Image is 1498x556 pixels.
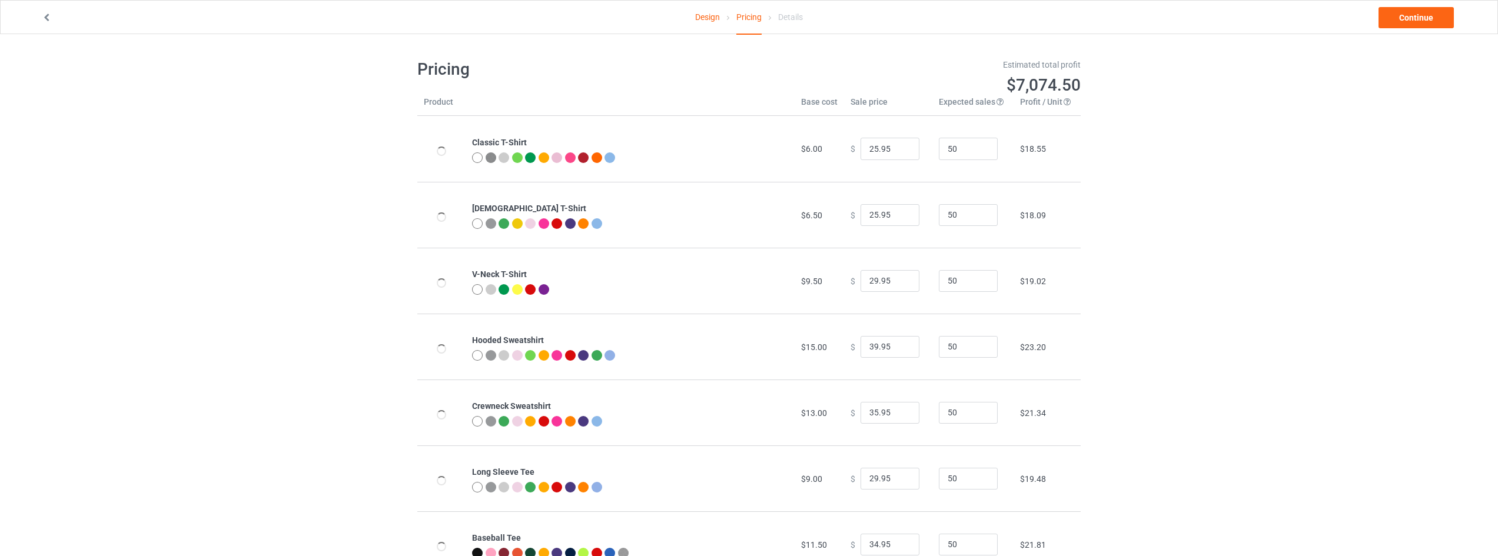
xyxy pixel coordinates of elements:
[1020,277,1046,286] span: $19.02
[801,342,827,352] span: $15.00
[486,152,496,163] img: heather_texture.png
[801,540,827,550] span: $11.50
[472,138,527,147] b: Classic T-Shirt
[472,533,521,542] b: Baseball Tee
[801,211,822,220] span: $6.50
[801,474,822,484] span: $9.00
[778,1,803,34] div: Details
[851,342,855,351] span: $
[801,144,822,154] span: $6.00
[844,96,932,116] th: Sale price
[1020,342,1046,352] span: $23.20
[1020,408,1046,418] span: $21.34
[851,474,855,483] span: $
[472,335,544,345] b: Hooded Sweatshirt
[851,408,855,417] span: $
[1014,96,1081,116] th: Profit / Unit
[695,1,720,34] a: Design
[801,277,822,286] span: $9.50
[417,96,466,116] th: Product
[472,467,534,477] b: Long Sleeve Tee
[1020,144,1046,154] span: $18.55
[1020,211,1046,220] span: $18.09
[1020,474,1046,484] span: $19.48
[851,144,855,154] span: $
[472,269,527,279] b: V-Neck T-Shirt
[851,540,855,549] span: $
[736,1,762,35] div: Pricing
[1379,7,1454,28] a: Continue
[801,408,827,418] span: $13.00
[472,204,586,213] b: [DEMOGRAPHIC_DATA] T-Shirt
[472,401,551,411] b: Crewneck Sweatshirt
[932,96,1014,116] th: Expected sales
[851,276,855,285] span: $
[1020,540,1046,550] span: $21.81
[1007,75,1081,95] span: $7,074.50
[758,59,1081,71] div: Estimated total profit
[851,210,855,219] span: $
[417,59,741,80] h1: Pricing
[795,96,844,116] th: Base cost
